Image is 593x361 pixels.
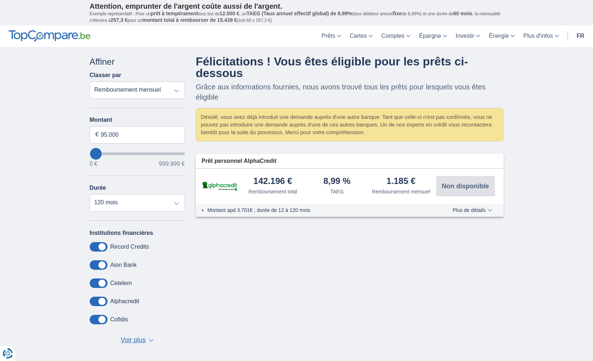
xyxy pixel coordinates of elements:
div: 8,99 % [323,177,350,186]
span: 999.999 € [159,161,185,167]
p: Attention, emprunter de l'argent coûte aussi de l'argent. [90,2,504,11]
label: Durée [90,185,106,191]
a: Énergie [484,25,519,47]
span: 12.500 € [220,11,240,16]
a: Plus d'infos [519,25,563,47]
span: Voir plus [121,336,146,345]
span: € [96,131,99,139]
label: Alphacredit [110,298,139,305]
div: Remboursement total [248,188,297,195]
span: 60 mois [454,11,472,16]
label: Cetelem [110,280,132,286]
div: Affiner [90,56,185,68]
a: Investir [451,25,485,47]
button: Non disponible [436,176,495,196]
label: Aion Bank [110,262,137,268]
label: Record Credits [110,244,149,250]
label: Cofidis [110,316,128,323]
div: Désolé, vous avez déjà introduit une demande auprès d'une autre banque. Tant que celle-ci n'est p... [196,108,503,141]
img: pret personnel AlphaCredit [202,180,238,192]
span: montant total à rembourser de 15.438 € [142,17,237,23]
a: Cartes [345,25,377,47]
span: ▼ [149,339,154,342]
span: Prêt personnel AlphaCredit [202,157,277,165]
img: TopCompare [9,30,90,42]
button: Plus de détails [447,207,497,213]
span: Non disponible [442,183,489,189]
div: 142.196 € [253,177,292,186]
span: TAEG (Taux annuel effectif global) de 8,99% [247,11,352,16]
span: prêt à tempérament [151,11,198,16]
span: 0 € [90,161,98,167]
a: Épargne [415,25,451,47]
span: Plus de détails [452,208,492,213]
span: 257,3 € [111,17,128,23]
button: Voir plus ▼ [118,335,156,345]
span: fixe [393,11,402,16]
input: wantToBorrow [90,152,185,155]
h4: Félicitations ! Vous êtes éligible pour les prêts ci-dessous [196,56,504,79]
label: Classer par [90,72,121,79]
label: Montant [90,117,185,123]
p: Grâce aux informations fournies, nous avons trouvé tous les prêts pour lesquels vous êtes éligible [196,82,504,102]
li: Montant apd 3.701€ ; durée de 12 à 120 mois [207,206,431,214]
div: TAEG [330,188,344,195]
div: Remboursement mensuel [372,188,430,195]
label: Institutions financières [90,230,153,236]
a: Comptes [377,25,415,47]
a: Prêts [317,25,345,47]
a: fr [572,25,589,47]
div: 1.185 € [386,177,415,186]
p: Exemple représentatif : Pour un tous but de , un (taux débiteur annuel de 8,99%) et une durée de ... [90,11,504,24]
